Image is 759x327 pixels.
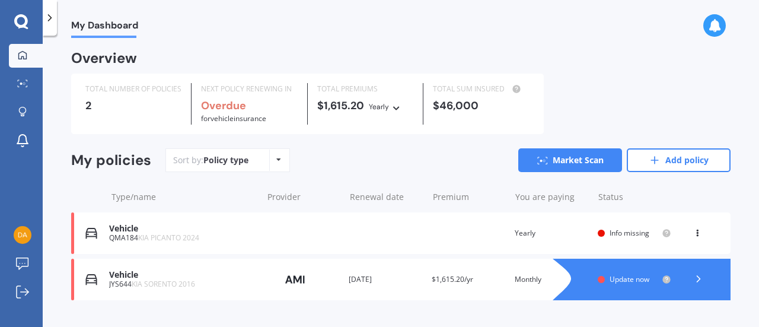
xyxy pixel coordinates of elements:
div: $1,615.20 [317,100,413,113]
div: You are paying [515,191,588,203]
b: Overdue [201,99,246,113]
div: Policy type [203,154,248,166]
span: $1,615.20/yr [432,274,473,284]
img: Vehicle [85,227,97,239]
div: Sort by: [173,154,248,166]
div: Renewal date [350,191,423,203]
div: JYS644 [109,280,256,288]
div: Monthly [515,274,588,285]
div: [DATE] [349,274,422,285]
div: Status [598,191,671,203]
span: My Dashboard [71,20,138,36]
div: 2 [85,100,181,112]
img: Vehicle [85,274,97,285]
span: KIA PICANTO 2024 [138,233,199,243]
div: My policies [71,152,151,169]
div: QMA184 [109,234,256,242]
div: Vehicle [109,224,256,234]
div: TOTAL SUM INSURED [433,83,529,95]
div: TOTAL NUMBER OF POLICIES [85,83,181,95]
div: $46,000 [433,100,529,112]
div: Yearly [515,227,588,239]
span: Info missing [610,228,649,238]
span: Update now [610,274,649,284]
div: Vehicle [109,270,256,280]
img: 9f5d0584dfdd52084b99b894f2922f70 [14,226,31,244]
div: Overview [71,52,137,64]
span: for Vehicle insurance [201,113,266,123]
a: Add policy [627,148,731,172]
div: TOTAL PREMIUMS [317,83,413,95]
div: NEXT POLICY RENEWING IN [201,83,297,95]
a: Market Scan [518,148,622,172]
span: KIA SORENTO 2016 [132,279,195,289]
div: Provider [267,191,340,203]
div: Premium [433,191,506,203]
div: Yearly [369,101,389,113]
div: Type/name [111,191,258,203]
img: AMI [266,268,325,291]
